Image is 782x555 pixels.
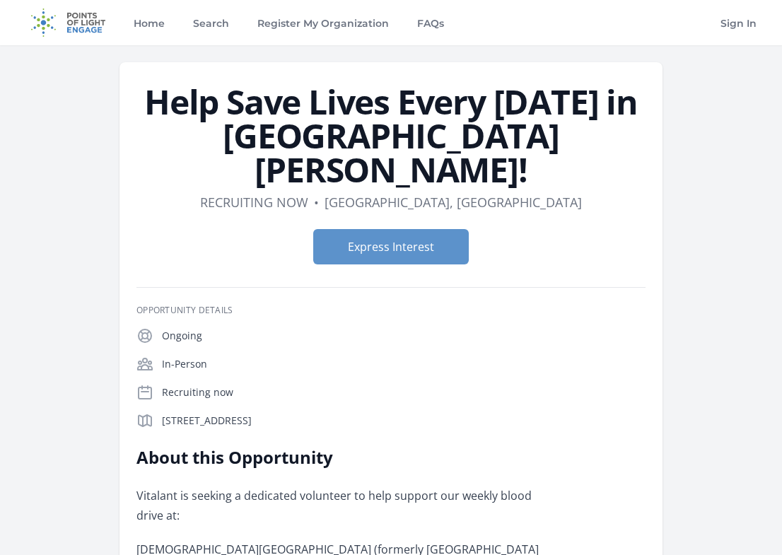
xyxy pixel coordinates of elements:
p: Recruiting now [162,385,646,399]
h2: About this Opportunity [136,446,550,469]
dd: [GEOGRAPHIC_DATA], [GEOGRAPHIC_DATA] [325,192,582,212]
div: • [314,192,319,212]
button: Express Interest [313,229,469,264]
p: [STREET_ADDRESS] [162,414,646,428]
p: Vitalant is seeking a dedicated volunteer to help support our weekly blood drive at: [136,486,550,525]
h3: Opportunity Details [136,305,646,316]
p: In-Person [162,357,646,371]
h1: Help Save Lives Every [DATE] in [GEOGRAPHIC_DATA][PERSON_NAME]! [136,85,646,187]
p: Ongoing [162,329,646,343]
dd: Recruiting now [200,192,308,212]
